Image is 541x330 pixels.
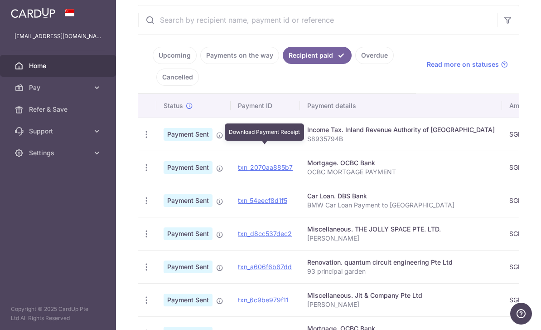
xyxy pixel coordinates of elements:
div: Miscellaneous. THE JOLLY SPACE PTE. LTD. [307,225,495,234]
div: Mortgage. OCBC Bank [307,158,495,167]
span: Read more on statuses [427,60,499,69]
span: Payment Sent [164,194,213,207]
p: OCBC MORTGAGE PAYMENT [307,167,495,177]
th: Payment ID [231,94,300,118]
span: Settings [29,148,89,158]
a: txn_54eecf8d1f5 [238,197,287,204]
span: Refer & Save [29,105,89,114]
a: Payments on the way [200,47,279,64]
a: txn_a606f6b67dd [238,263,292,271]
p: [PERSON_NAME] [307,234,495,243]
div: Download Payment Receipt [225,123,304,141]
p: S8935794B [307,134,495,143]
span: Payment Sent [164,227,213,240]
div: Renovation. quantum circuit engineering Pte Ltd [307,258,495,267]
p: BMW Car Loan Payment to [GEOGRAPHIC_DATA] [307,201,495,210]
iframe: Opens a widget where you can find more information [510,303,532,325]
a: Read more on statuses [427,60,508,69]
span: Pay [29,83,89,92]
span: Payment Sent [164,261,213,273]
span: Home [29,61,89,70]
p: 93 principal garden [307,267,495,276]
span: Amount [509,101,532,110]
a: txn_d8cc537dec2 [238,230,292,237]
p: [PERSON_NAME] [307,300,495,309]
span: Payment Sent [164,294,213,306]
input: Search by recipient name, payment id or reference [138,5,497,34]
div: Miscellaneous. Jit & Company Pte Ltd [307,291,495,300]
a: Recipient paid [283,47,352,64]
span: Payment Sent [164,128,213,141]
a: txn_2070aa885b7 [238,163,293,171]
img: CardUp [11,7,55,18]
a: Overdue [355,47,394,64]
div: Car Loan. DBS Bank [307,192,495,201]
a: Cancelled [156,69,199,86]
span: Status [164,101,183,110]
th: Payment details [300,94,502,118]
span: Payment Sent [164,161,213,174]
div: Income Tax. Inland Revenue Authority of [GEOGRAPHIC_DATA] [307,125,495,134]
p: [EMAIL_ADDRESS][DOMAIN_NAME] [14,32,101,41]
a: txn_6c9be979f11 [238,296,289,304]
span: Support [29,127,89,136]
a: Upcoming [153,47,197,64]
